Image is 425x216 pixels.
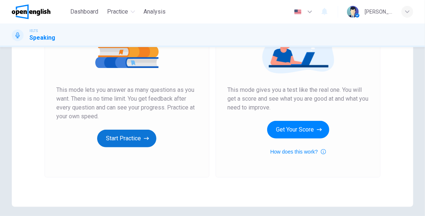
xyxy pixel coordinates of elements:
[293,9,302,15] img: en
[56,86,198,121] span: This mode lets you answer as many questions as you want. There is no time limit. You get feedback...
[67,5,101,18] button: Dashboard
[29,33,55,42] h1: Speaking
[227,86,369,112] span: This mode gives you a test like the real one. You will get a score and see what you are good at a...
[270,147,326,156] button: How does this work?
[12,4,50,19] img: OpenEnglish logo
[141,5,169,18] button: Analysis
[104,5,138,18] button: Practice
[97,130,156,147] button: Start Practice
[347,6,359,18] img: Profile picture
[144,7,166,16] span: Analysis
[107,7,128,16] span: Practice
[29,28,38,33] span: IELTS
[70,7,98,16] span: Dashboard
[12,4,67,19] a: OpenEnglish logo
[267,121,329,138] button: Get Your Score
[365,7,393,16] div: [PERSON_NAME]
